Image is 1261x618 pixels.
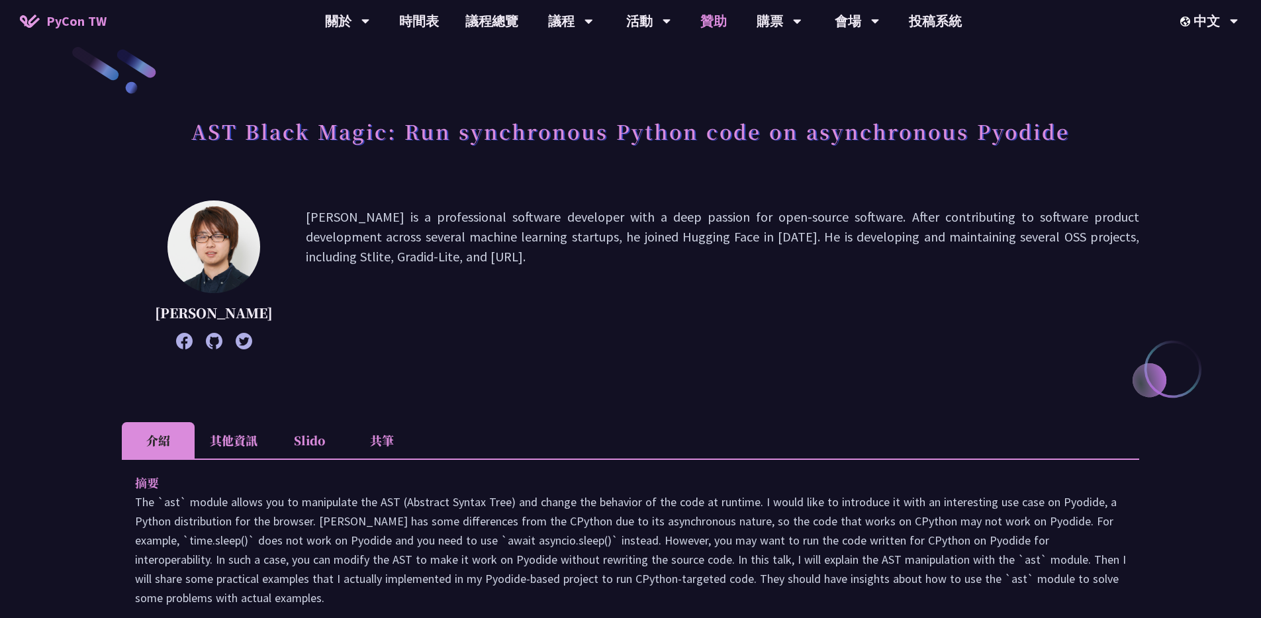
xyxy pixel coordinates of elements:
[20,15,40,28] img: Home icon of PyCon TW 2025
[191,111,1070,151] h1: AST Black Magic: Run synchronous Python code on asynchronous Pyodide
[1180,17,1193,26] img: Locale Icon
[135,473,1099,492] p: 摘要
[346,422,418,459] li: 共筆
[7,5,120,38] a: PyCon TW
[122,422,195,459] li: 介紹
[167,200,260,293] img: Yuichiro Tachibana
[195,422,273,459] li: 其他資訊
[273,422,346,459] li: Slido
[306,207,1139,343] p: [PERSON_NAME] is a professional software developer with a deep passion for open-source software. ...
[46,11,107,31] span: PyCon TW
[135,492,1126,607] p: The `ast` module allows you to manipulate the AST (Abstract Syntax Tree) and change the behavior ...
[155,303,273,323] p: [PERSON_NAME]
